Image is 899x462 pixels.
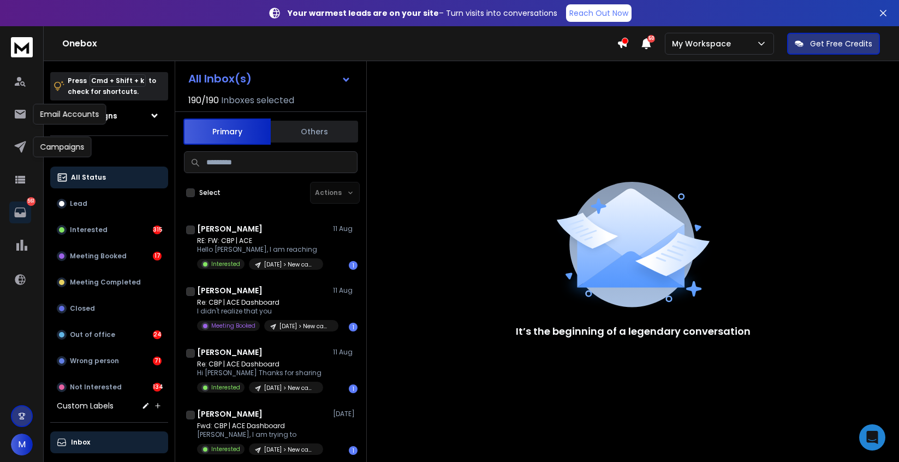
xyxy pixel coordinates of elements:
[153,226,162,234] div: 315
[271,120,358,144] button: Others
[349,446,358,455] div: 1
[197,422,323,430] p: Fwd: CBP | ACE Dashboard
[264,384,317,392] p: [DATE] > New campaign > 541511 > Dashboard development > SAP
[333,224,358,233] p: 11 Aug
[349,323,358,331] div: 1
[197,430,323,439] p: [PERSON_NAME], I am trying to
[264,260,317,269] p: [DATE] > New campaign > 541511 > Dashboard development > SAP
[211,383,240,392] p: Interested
[211,322,255,330] p: Meeting Booked
[516,324,751,339] p: It’s the beginning of a legendary conversation
[71,173,106,182] p: All Status
[50,324,168,346] button: Out of office24
[199,188,221,197] label: Select
[50,193,168,215] button: Lead
[70,226,108,234] p: Interested
[349,384,358,393] div: 1
[197,369,323,377] p: Hi [PERSON_NAME] Thanks for sharing
[33,104,106,125] div: Email Accounts
[70,304,95,313] p: Closed
[188,94,219,107] span: 190 / 190
[647,35,655,43] span: 50
[333,410,358,418] p: [DATE]
[221,94,294,107] h3: Inboxes selected
[70,199,87,208] p: Lead
[33,137,92,157] div: Campaigns
[70,252,127,260] p: Meeting Booked
[50,431,168,453] button: Inbox
[70,330,115,339] p: Out of office
[68,75,156,97] p: Press to check for shortcuts.
[859,424,885,451] div: Open Intercom Messenger
[197,408,263,419] h1: [PERSON_NAME]
[197,285,263,296] h1: [PERSON_NAME]
[279,322,332,330] p: [DATE] > New campaign > 541511 > Dashboard development > SAP
[50,167,168,188] button: All Status
[566,4,632,22] a: Reach Out Now
[50,271,168,293] button: Meeting Completed
[70,383,122,392] p: Not Interested
[50,145,168,160] h3: Filters
[50,245,168,267] button: Meeting Booked17
[569,8,628,19] p: Reach Out Now
[211,445,240,453] p: Interested
[333,286,358,295] p: 11 Aug
[183,119,271,145] button: Primary
[50,376,168,398] button: Not Interested134
[349,261,358,270] div: 1
[188,73,252,84] h1: All Inbox(s)
[70,278,141,287] p: Meeting Completed
[197,307,328,316] p: I didn't realize that you
[50,350,168,372] button: Wrong person71
[71,438,90,447] p: Inbox
[50,298,168,319] button: Closed
[197,245,323,254] p: Hello [PERSON_NAME], I am reaching
[197,223,263,234] h1: [PERSON_NAME]
[197,360,323,369] p: Re: CBP | ACE Dashboard
[153,383,162,392] div: 134
[9,202,31,223] a: 561
[11,434,33,455] button: M
[211,260,240,268] p: Interested
[672,38,735,49] p: My Workspace
[57,400,114,411] h3: Custom Labels
[197,347,263,358] h1: [PERSON_NAME]
[90,74,146,87] span: Cmd + Shift + k
[787,33,880,55] button: Get Free Credits
[180,68,360,90] button: All Inbox(s)
[197,236,323,245] p: RE: FW: CBP | ACE
[50,219,168,241] button: Interested315
[288,8,439,19] strong: Your warmest leads are on your site
[153,330,162,339] div: 24
[333,348,358,357] p: 11 Aug
[197,298,328,307] p: Re: CBP | ACE Dashboard
[264,446,317,454] p: [DATE] > New campaign > 541511 > Dashboard development > SAP
[288,8,557,19] p: – Turn visits into conversations
[11,37,33,57] img: logo
[153,357,162,365] div: 71
[70,357,119,365] p: Wrong person
[27,197,35,206] p: 561
[50,105,168,127] button: All Campaigns
[810,38,872,49] p: Get Free Credits
[62,37,617,50] h1: Onebox
[153,252,162,260] div: 17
